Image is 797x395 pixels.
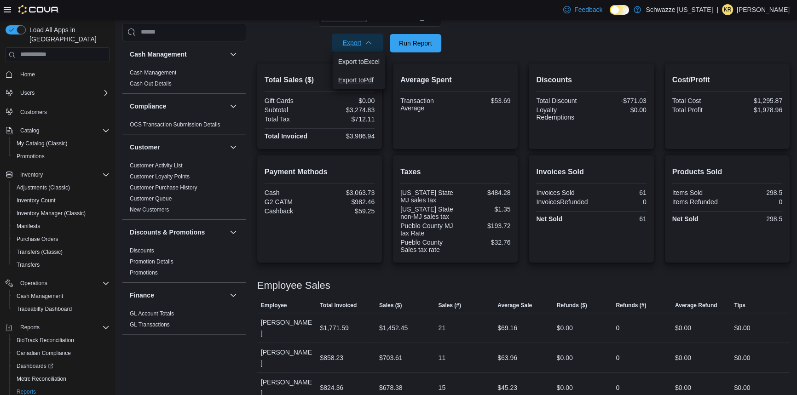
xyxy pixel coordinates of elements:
[17,223,40,230] span: Manifests
[338,76,380,84] span: Export to Pdf
[536,198,589,206] div: InvoicesRefunded
[130,173,190,180] span: Customer Loyalty Points
[457,97,511,104] div: $53.69
[379,322,408,333] div: $1,452.45
[13,195,59,206] a: Inventory Count
[672,215,699,223] strong: Net Sold
[265,189,318,196] div: Cash
[722,4,733,15] div: Kevin Rodriguez
[737,4,790,15] p: [PERSON_NAME]
[9,233,113,246] button: Purchase Orders
[122,245,246,282] div: Discounts & Promotions
[13,234,110,245] span: Purchase Orders
[724,4,732,15] span: KR
[574,5,602,14] span: Feedback
[17,375,66,383] span: Metrc Reconciliation
[17,69,110,80] span: Home
[130,102,226,111] button: Compliance
[439,302,461,309] span: Sales (#)
[130,80,172,87] a: Cash Out Details
[9,137,113,150] button: My Catalog (Classic)
[265,106,318,114] div: Subtotal
[13,259,43,270] a: Transfers
[9,246,113,258] button: Transfers (Classic)
[13,221,44,232] a: Manifests
[557,302,587,309] span: Refunds ($)
[672,189,726,196] div: Items Sold
[130,321,170,328] a: GL Transactions
[593,215,647,223] div: 61
[497,352,517,363] div: $63.96
[399,39,432,48] span: Run Report
[17,322,43,333] button: Reports
[228,49,239,60] button: Cash Management
[130,121,220,128] a: OCS Transaction Submission Details
[13,361,110,372] span: Dashboards
[321,132,375,140] div: $3,986.94
[17,87,110,98] span: Users
[2,321,113,334] button: Reports
[9,207,113,220] button: Inventory Manager (Classic)
[20,280,47,287] span: Operations
[20,71,35,78] span: Home
[734,352,750,363] div: $0.00
[497,302,532,309] span: Average Sale
[439,382,446,393] div: 15
[9,290,113,303] button: Cash Management
[130,162,183,169] a: Customer Activity List
[265,97,318,104] div: Gift Cards
[9,258,113,271] button: Transfers
[13,138,110,149] span: My Catalog (Classic)
[536,166,646,177] h2: Invoices Sold
[9,181,113,194] button: Adjustments (Classic)
[130,206,169,213] span: New Customers
[265,74,375,86] h2: Total Sales ($)
[20,324,40,331] span: Reports
[17,153,45,160] span: Promotions
[672,74,782,86] h2: Cost/Profit
[2,124,113,137] button: Catalog
[672,198,726,206] div: Items Refunded
[257,313,317,343] div: [PERSON_NAME]
[13,208,110,219] span: Inventory Manager (Classic)
[26,25,110,44] span: Load All Apps in [GEOGRAPHIC_DATA]
[13,151,110,162] span: Promotions
[13,348,110,359] span: Canadian Compliance
[716,4,718,15] p: |
[2,105,113,118] button: Customers
[265,207,318,215] div: Cashback
[616,352,619,363] div: 0
[9,150,113,163] button: Promotions
[497,382,517,393] div: $45.23
[17,140,68,147] span: My Catalog (Classic)
[675,302,717,309] span: Average Refund
[17,169,46,180] button: Inventory
[13,195,110,206] span: Inventory Count
[130,291,154,300] h3: Finance
[130,269,158,276] a: Promotions
[130,310,174,317] span: GL Account Totals
[320,382,343,393] div: $824.36
[729,215,782,223] div: 298.5
[321,207,375,215] div: $59.25
[9,334,113,347] button: BioTrack Reconciliation
[734,322,750,333] div: $0.00
[9,372,113,385] button: Metrc Reconciliation
[130,121,220,128] span: OCS Transaction Submission Details
[17,69,39,80] a: Home
[13,208,89,219] a: Inventory Manager (Classic)
[130,195,172,202] span: Customer Queue
[13,291,110,302] span: Cash Management
[130,184,197,191] span: Customer Purchase History
[13,151,48,162] a: Promotions
[9,220,113,233] button: Manifests
[20,127,39,134] span: Catalog
[646,4,713,15] p: Schwazze [US_STATE]
[17,305,72,313] span: Traceabilty Dashboard
[729,97,782,104] div: $1,295.87
[593,189,647,196] div: 61
[17,248,63,256] span: Transfers (Classic)
[130,206,169,213] a: New Customers
[130,80,172,87] span: Cash Out Details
